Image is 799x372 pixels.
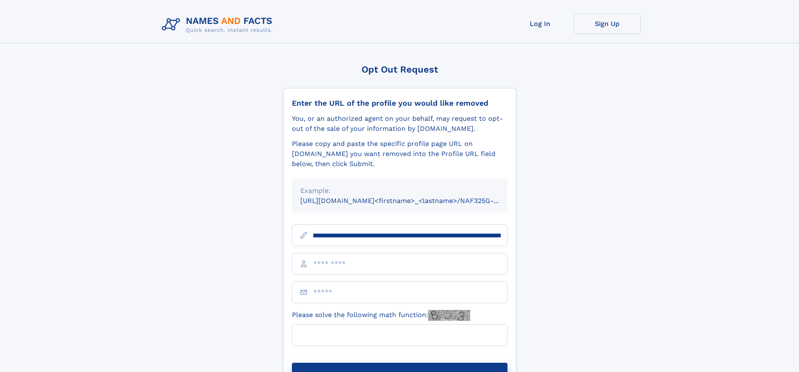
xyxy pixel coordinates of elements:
[300,197,523,205] small: [URL][DOMAIN_NAME]<firstname>_<lastname>/NAF325G-xxxxxxxx
[292,99,508,108] div: Enter the URL of the profile you would like removed
[300,186,499,196] div: Example:
[159,13,279,36] img: Logo Names and Facts
[507,13,574,34] a: Log In
[283,64,516,75] div: Opt Out Request
[292,310,470,321] label: Please solve the following math function:
[292,139,508,169] div: Please copy and paste the specific profile page URL on [DOMAIN_NAME] you want removed into the Pr...
[574,13,641,34] a: Sign Up
[292,114,508,134] div: You, or an authorized agent on your behalf, may request to opt-out of the sale of your informatio...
